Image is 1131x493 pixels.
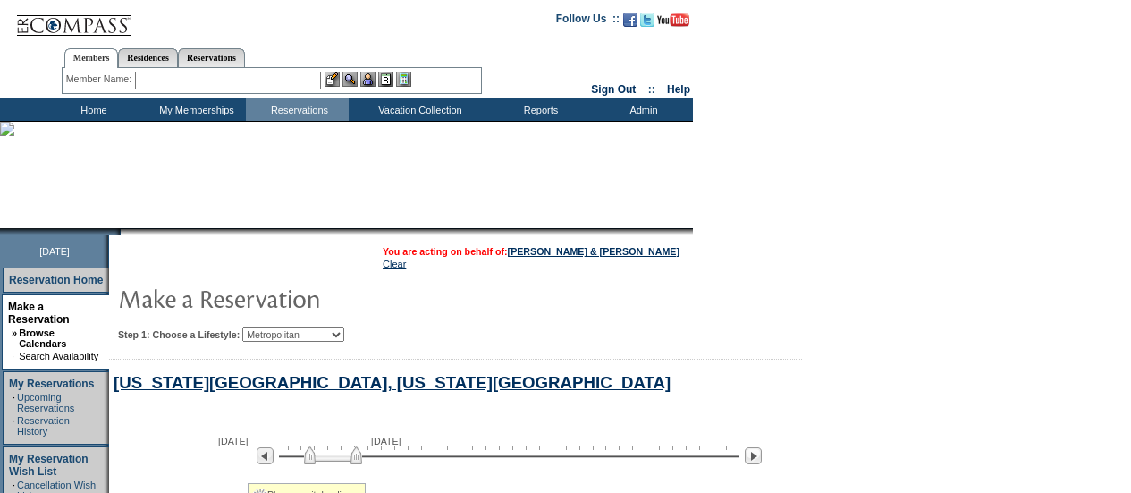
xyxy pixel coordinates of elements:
img: View [342,72,358,87]
td: · [13,392,15,413]
a: Search Availability [19,351,98,361]
td: Follow Us :: [556,11,620,32]
img: Reservations [378,72,393,87]
img: pgTtlMakeReservation.gif [118,280,476,316]
a: [PERSON_NAME] & [PERSON_NAME] [508,246,679,257]
img: promoShadowLeftCorner.gif [114,228,121,235]
img: b_calculator.gif [396,72,411,87]
td: Home [40,98,143,121]
a: Subscribe to our YouTube Channel [657,18,689,29]
a: Follow us on Twitter [640,18,654,29]
img: Become our fan on Facebook [623,13,637,27]
span: [DATE] [39,246,70,257]
img: Next [745,447,762,464]
span: [DATE] [371,436,401,446]
a: Residences [118,48,178,67]
a: Members [64,48,119,68]
a: [US_STATE][GEOGRAPHIC_DATA], [US_STATE][GEOGRAPHIC_DATA] [114,373,671,392]
b: » [12,327,17,338]
td: Vacation Collection [349,98,487,121]
a: My Reservation Wish List [9,453,89,478]
img: Previous [257,447,274,464]
img: b_edit.gif [325,72,340,87]
td: My Memberships [143,98,246,121]
span: [DATE] [218,436,249,446]
a: Make a Reservation [8,301,70,326]
b: Step 1: Choose a Lifestyle: [118,329,240,340]
a: My Reservations [9,378,94,390]
a: Reservation History [17,415,70,437]
a: Reservations [178,48,245,67]
td: · [12,351,17,361]
img: blank.gif [121,228,122,235]
td: Reservations [246,98,349,121]
a: Become our fan on Facebook [623,18,637,29]
a: Upcoming Reservations [17,392,74,413]
a: Clear [383,259,406,269]
span: :: [648,83,655,96]
img: Subscribe to our YouTube Channel [657,13,689,27]
img: Impersonate [360,72,376,87]
img: Follow us on Twitter [640,13,654,27]
td: Admin [590,98,693,121]
span: You are acting on behalf of: [383,246,679,257]
a: Sign Out [591,83,636,96]
td: Reports [487,98,590,121]
a: Reservation Home [9,274,103,286]
a: Help [667,83,690,96]
div: Member Name: [66,72,135,87]
td: · [13,415,15,437]
a: Browse Calendars [19,327,66,349]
